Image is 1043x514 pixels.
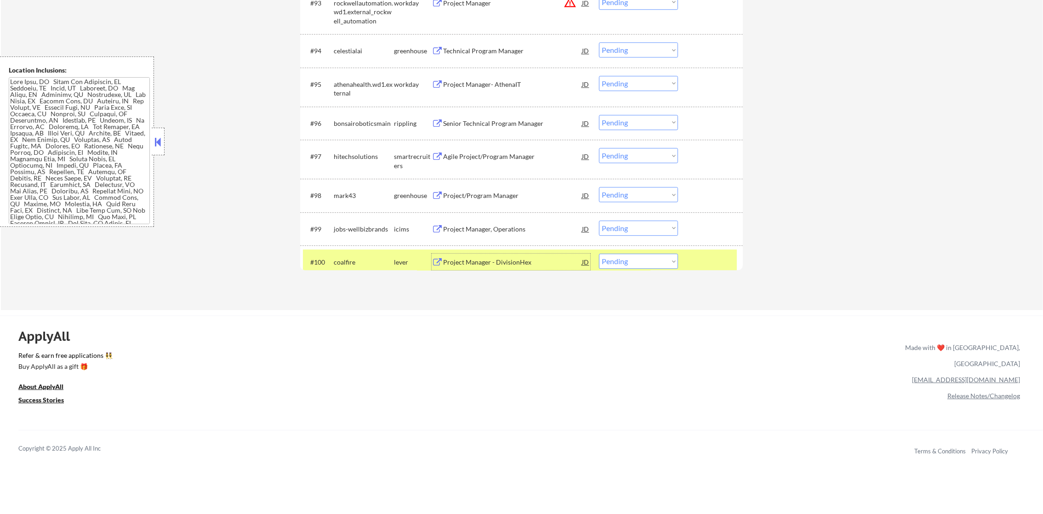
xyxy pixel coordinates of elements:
[394,258,432,267] div: lever
[443,80,582,89] div: Project Manager- AthenaIT
[947,392,1020,400] a: Release Notes/Changelog
[310,191,326,200] div: #98
[334,191,394,200] div: mark43
[18,363,110,370] div: Buy ApplyAll as a gift 🎁
[18,352,713,362] a: Refer & earn free applications 👯‍♀️
[394,80,432,89] div: workday
[443,46,582,56] div: Technical Program Manager
[334,258,394,267] div: coalfire
[581,187,590,203] div: JD
[394,191,432,200] div: greenhouse
[310,80,326,89] div: #95
[581,220,590,237] div: JD
[912,376,1020,384] a: [EMAIL_ADDRESS][DOMAIN_NAME]
[443,258,582,267] div: Project Manager - DivisionHex
[310,46,326,56] div: #94
[334,152,394,161] div: hitechsolutions
[394,46,432,56] div: greenhouse
[581,148,590,164] div: JD
[18,383,63,390] u: About ApplyAll
[443,119,582,128] div: Senior Technical Program Manager
[9,66,150,75] div: Location Inclusions:
[914,447,966,455] a: Terms & Conditions
[18,396,64,404] u: Success Stories
[310,119,326,128] div: #96
[334,225,394,234] div: jobs-wellbizbrands
[394,225,432,234] div: icims
[18,362,110,373] a: Buy ApplyAll as a gift 🎁
[443,152,582,161] div: Agile Project/Program Manager
[581,115,590,131] div: JD
[394,152,432,170] div: smartrecruiters
[310,152,326,161] div: #97
[581,76,590,92] div: JD
[18,328,80,344] div: ApplyAll
[18,395,76,407] a: Success Stories
[394,119,432,128] div: rippling
[18,382,76,394] a: About ApplyAll
[334,46,394,56] div: celestialai
[334,80,394,98] div: athenahealth.wd1.external
[443,191,582,200] div: Project/Program Manager
[581,254,590,270] div: JD
[901,339,1020,372] div: Made with ❤️ in [GEOGRAPHIC_DATA], [GEOGRAPHIC_DATA]
[18,444,124,453] div: Copyright © 2025 Apply All Inc
[334,119,394,128] div: bonsairoboticsmain
[443,225,582,234] div: Project Manager, Operations
[310,225,326,234] div: #99
[971,447,1008,455] a: Privacy Policy
[310,258,326,267] div: #100
[581,42,590,59] div: JD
